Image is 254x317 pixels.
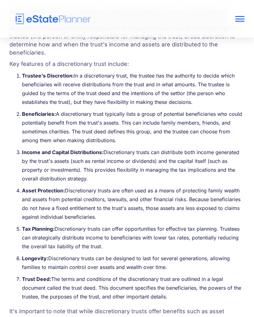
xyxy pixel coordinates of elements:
[22,73,74,79] strong: Trustee's Discretion:
[22,254,245,272] li: Discretionary trusts can be designed to last for several generations, allowing families to mainta...
[22,110,245,145] li: A discretionary trust typically lists a group of potential beneficiaries who could potentially be...
[22,111,56,117] strong: Beneficiaries:
[22,226,55,232] strong: Tax Planning:
[22,276,51,282] strong: Trust Deed:
[22,188,65,194] strong: Asset Protection:
[9,60,245,68] p: Key features of a discretionary trust include:
[22,275,245,301] li: The terms and conditions of the discretionary trust are outlined in a legal document called the t...
[22,149,103,156] strong: Income and Capital Distributions:
[9,13,198,24] a: home
[22,225,245,251] li: Discretionary trusts can offer opportunities for effective tax planning. Trustees can strategical...
[22,186,245,222] li: Discretionary trusts are often used as a means of protecting family wealth and assets from potent...
[22,255,48,262] strong: Longevity:
[22,148,245,183] li: Discretionary trusts can distribute both income generated by the trust's assets (such as rental i...
[22,72,245,107] li: In a discretionary trust, the trustee has the authority to decide which beneficiaries will receiv...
